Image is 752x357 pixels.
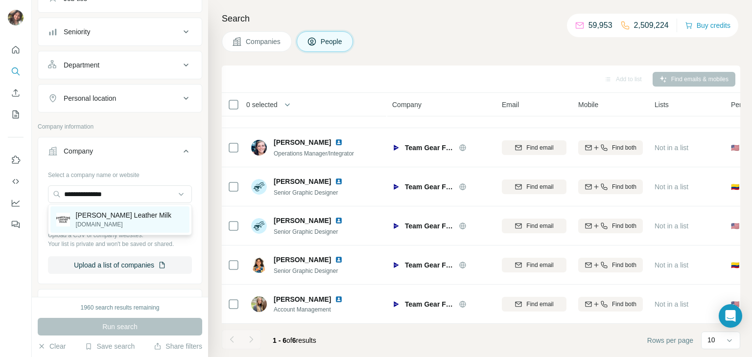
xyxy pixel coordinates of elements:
img: LinkedIn logo [335,295,343,303]
img: Avatar [251,179,267,195]
button: Find email [502,258,566,272]
span: Find email [526,222,553,230]
button: Find both [578,258,643,272]
span: Senior Graphic Designer [274,189,338,196]
div: Select a company name or website [48,167,192,179]
span: Team Gear Flow [405,143,454,153]
span: Companies [246,37,282,46]
img: Chamberlain's Leather Milk [56,213,70,226]
img: LinkedIn logo [335,138,343,146]
button: Feedback [8,216,23,233]
p: [PERSON_NAME] Leather Milk [76,210,171,220]
span: Not in a list [655,183,688,191]
span: [PERSON_NAME] [274,137,331,147]
button: Use Surfe on LinkedIn [8,151,23,169]
img: Logo of Team Gear Flow [392,300,400,308]
span: Not in a list [655,261,688,269]
img: Logo of Team Gear Flow [392,222,400,230]
span: Senior Graphic Designer [274,268,338,274]
button: Buy credits [685,19,730,32]
span: Team Gear Flow [405,221,454,231]
img: LinkedIn logo [335,178,343,185]
span: Company [392,100,422,110]
div: Personal location [64,93,116,103]
span: [PERSON_NAME] [274,216,331,225]
span: Email [502,100,519,110]
p: 10 [707,335,715,345]
span: Account Management [274,305,354,314]
button: Quick start [8,41,23,59]
button: Find email [502,179,566,194]
span: Find email [526,143,553,152]
p: 2,509,224 [634,20,669,31]
button: Clear [38,341,66,351]
img: Avatar [251,296,267,312]
h4: Search [222,12,740,25]
span: Not in a list [655,300,688,308]
p: Company information [38,122,202,131]
div: Open Intercom Messenger [719,304,742,328]
span: Team Gear Flow [405,260,454,270]
p: Upload a CSV of company websites. [48,231,192,240]
span: Team Gear Flow [405,299,454,309]
button: Save search [85,341,135,351]
button: My lists [8,106,23,123]
span: 🇺🇸 [731,143,739,153]
span: Not in a list [655,222,688,230]
img: Avatar [251,140,267,156]
span: 🇨🇴 [731,260,739,270]
button: Enrich CSV [8,84,23,102]
span: Team Gear Flow [405,182,454,192]
span: 1 - 6 [273,336,286,344]
button: Search [8,63,23,80]
span: [PERSON_NAME] [274,294,331,304]
span: Find email [526,182,553,191]
button: Department [38,53,202,77]
img: Avatar [8,10,23,25]
span: Mobile [578,100,598,110]
span: Find both [612,261,636,269]
img: Avatar [251,218,267,234]
span: [PERSON_NAME] [274,177,331,186]
button: Find both [578,140,643,155]
span: Rows per page [647,335,693,345]
div: Company [64,146,93,156]
img: Avatar [251,257,267,273]
div: Seniority [64,27,90,37]
p: Your list is private and won't be saved or shared. [48,240,192,248]
button: Share filters [154,341,202,351]
button: Seniority [38,20,202,44]
p: [DOMAIN_NAME] [76,220,171,229]
button: Find both [578,179,643,194]
img: Logo of Team Gear Flow [392,183,400,191]
img: Logo of Team Gear Flow [392,261,400,269]
span: Find both [612,182,636,191]
span: Find email [526,261,553,269]
p: 59,953 [588,20,612,31]
span: Lists [655,100,669,110]
img: LinkedIn logo [335,217,343,224]
span: 🇺🇸 [731,299,739,309]
span: Operations Manager/Integrator [274,150,354,157]
img: LinkedIn logo [335,256,343,264]
span: 🇨🇴 [731,182,739,192]
span: Find both [612,300,636,309]
button: Find email [502,140,566,155]
button: Personal location [38,87,202,110]
button: Industry [38,291,202,315]
span: Find both [612,143,636,152]
button: Find both [578,219,643,233]
span: Find email [526,300,553,309]
button: Upload a list of companies [48,256,192,274]
div: 1960 search results remaining [81,303,160,312]
button: Find email [502,297,566,312]
button: Company [38,139,202,167]
span: 6 [292,336,296,344]
span: [PERSON_NAME] [274,255,331,265]
button: Find email [502,219,566,233]
span: People [321,37,343,46]
span: Not in a list [655,144,688,152]
button: Dashboard [8,194,23,212]
span: results [273,336,316,344]
span: 0 selected [246,100,278,110]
